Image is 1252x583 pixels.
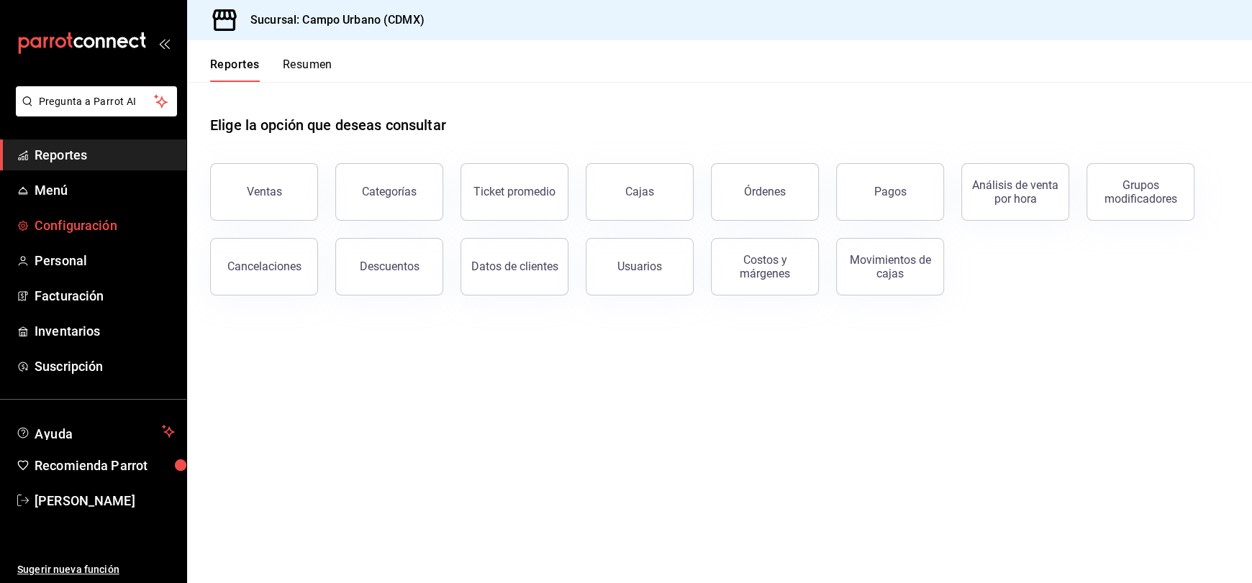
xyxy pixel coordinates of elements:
[711,163,819,221] button: Órdenes
[362,185,417,198] div: Categorías
[158,37,170,49] button: open_drawer_menu
[35,216,175,235] span: Configuración
[473,185,555,198] div: Ticket promedio
[35,145,175,165] span: Reportes
[35,286,175,306] span: Facturación
[461,238,568,295] button: Datos de clientes
[239,12,425,29] h3: Sucursal: Campo Urbano (CDMX)
[35,357,175,376] span: Suscripción
[35,180,175,200] span: Menú
[17,562,175,577] span: Sugerir nueva función
[461,163,568,221] button: Ticket promedio
[210,238,318,295] button: Cancelaciones
[35,251,175,270] span: Personal
[720,253,809,280] div: Costos y márgenes
[360,260,419,273] div: Descuentos
[227,260,301,273] div: Cancelaciones
[210,114,446,136] h1: Elige la opción que deseas consultar
[836,163,944,221] button: Pagos
[617,260,662,273] div: Usuarios
[744,185,786,198] div: Órdenes
[210,58,260,82] button: Reportes
[35,321,175,341] span: Inventarios
[39,94,155,109] span: Pregunta a Parrot AI
[586,163,694,221] a: Cajas
[35,491,175,510] span: [PERSON_NAME]
[335,238,443,295] button: Descuentos
[35,423,156,440] span: Ayuda
[625,183,655,201] div: Cajas
[210,58,332,82] div: navigation tabs
[210,163,318,221] button: Ventas
[1096,178,1185,206] div: Grupos modificadores
[711,238,819,295] button: Costos y márgenes
[836,238,944,295] button: Movimientos de cajas
[283,58,332,82] button: Resumen
[10,104,177,119] a: Pregunta a Parrot AI
[961,163,1069,221] button: Análisis de venta por hora
[586,238,694,295] button: Usuarios
[845,253,935,280] div: Movimientos de cajas
[247,185,282,198] div: Ventas
[16,86,177,116] button: Pregunta a Parrot AI
[335,163,443,221] button: Categorías
[971,178,1060,206] div: Análisis de venta por hora
[874,185,907,198] div: Pagos
[35,456,175,475] span: Recomienda Parrot
[1087,163,1194,221] button: Grupos modificadores
[471,260,558,273] div: Datos de clientes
